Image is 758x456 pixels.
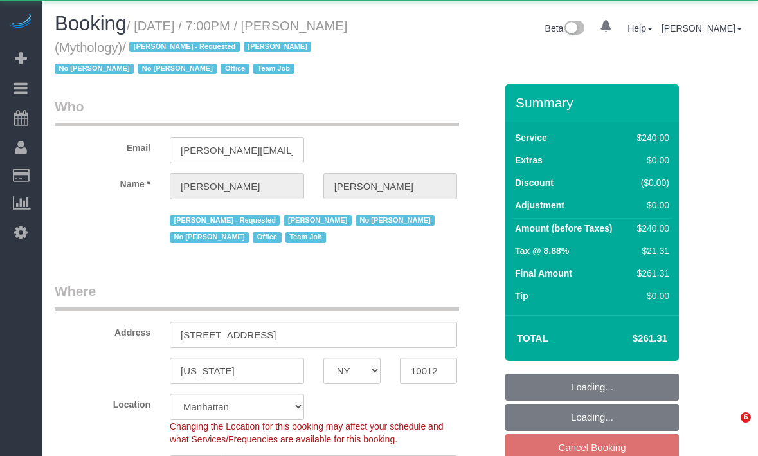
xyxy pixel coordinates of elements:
[515,199,564,212] label: Adjustment
[627,23,653,33] a: Help
[632,267,669,280] div: $261.31
[129,42,239,52] span: [PERSON_NAME] - Requested
[563,21,584,37] img: New interface
[55,12,127,35] span: Booking
[8,13,33,31] img: Automaid Logo
[284,215,351,226] span: [PERSON_NAME]
[662,23,742,33] a: [PERSON_NAME]
[356,215,435,226] span: No [PERSON_NAME]
[517,333,548,343] strong: Total
[170,215,280,226] span: [PERSON_NAME] - Requested
[515,176,554,189] label: Discount
[714,412,745,443] iframe: Intercom live chat
[594,333,667,344] h4: $261.31
[170,358,304,384] input: City
[323,173,458,199] input: Last Name
[253,64,294,74] span: Team Job
[515,154,543,167] label: Extras
[244,42,311,52] span: [PERSON_NAME]
[632,222,669,235] div: $240.00
[632,244,669,257] div: $21.31
[400,358,457,384] input: Zip Code
[45,173,160,190] label: Name *
[170,137,304,163] input: Email
[55,41,315,77] span: /
[45,322,160,339] label: Address
[45,394,160,411] label: Location
[515,244,569,257] label: Tax @ 8.88%
[515,131,547,144] label: Service
[632,199,669,212] div: $0.00
[515,222,612,235] label: Amount (before Taxes)
[221,64,249,74] span: Office
[632,289,669,302] div: $0.00
[515,267,572,280] label: Final Amount
[253,232,281,242] span: Office
[545,23,585,33] a: Beta
[515,289,528,302] label: Tip
[55,282,459,311] legend: Where
[45,137,160,154] label: Email
[170,421,443,444] span: Changing the Location for this booking may affect your schedule and what Services/Frequencies are...
[285,232,327,242] span: Team Job
[632,154,669,167] div: $0.00
[170,232,249,242] span: No [PERSON_NAME]
[632,131,669,144] div: $240.00
[138,64,217,74] span: No [PERSON_NAME]
[55,19,347,77] small: / [DATE] / 7:00PM / [PERSON_NAME] (Mythology)
[632,176,669,189] div: ($0.00)
[170,173,304,199] input: First Name
[55,97,459,126] legend: Who
[516,95,672,110] h3: Summary
[741,412,751,423] span: 6
[55,64,134,74] span: No [PERSON_NAME]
